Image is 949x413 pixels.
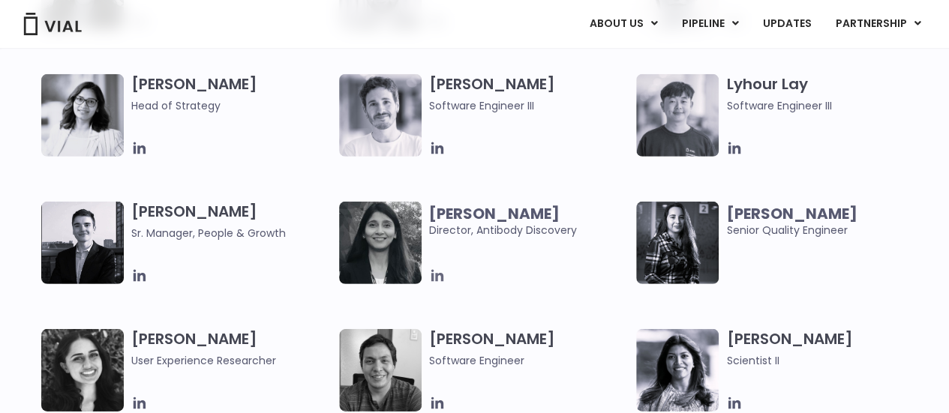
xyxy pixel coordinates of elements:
img: A black and white photo of a man smiling, holding a vial. [339,329,422,412]
img: Vial Logo [23,13,83,35]
b: [PERSON_NAME] [429,203,560,224]
h3: [PERSON_NAME] [131,74,332,114]
img: Smiling man named Owen [41,202,124,284]
span: Senior Quality Engineer [726,205,926,238]
a: UPDATES [751,11,823,37]
span: Software Engineer III [726,97,926,114]
span: Sr. Manager, People & Growth [131,225,332,241]
span: Software Engineer [429,352,629,369]
b: [PERSON_NAME] [726,203,857,224]
span: Scientist II [726,352,926,369]
span: Director, Antibody Discovery [429,205,629,238]
h3: [PERSON_NAME] [429,74,629,114]
h3: Lyhour Lay [726,74,926,114]
img: Headshot of smiling man named Fran [339,74,422,157]
a: ABOUT USMenu Toggle [578,11,669,37]
span: Software Engineer III [429,97,629,114]
h3: [PERSON_NAME] [429,329,629,369]
img: Mehtab Bhinder [41,329,124,412]
h3: [PERSON_NAME] [131,202,332,241]
h3: [PERSON_NAME] [131,329,332,369]
img: Ly [636,74,719,157]
h3: [PERSON_NAME] [726,329,926,369]
span: Head of Strategy [131,97,332,114]
span: User Experience Researcher [131,352,332,369]
img: Image of smiling woman named Pree [41,74,124,157]
a: PIPELINEMenu Toggle [670,11,750,37]
img: Image of woman named Ritu smiling [636,329,719,412]
a: PARTNERSHIPMenu Toggle [824,11,933,37]
img: Headshot of smiling woman named Swati [339,202,422,284]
